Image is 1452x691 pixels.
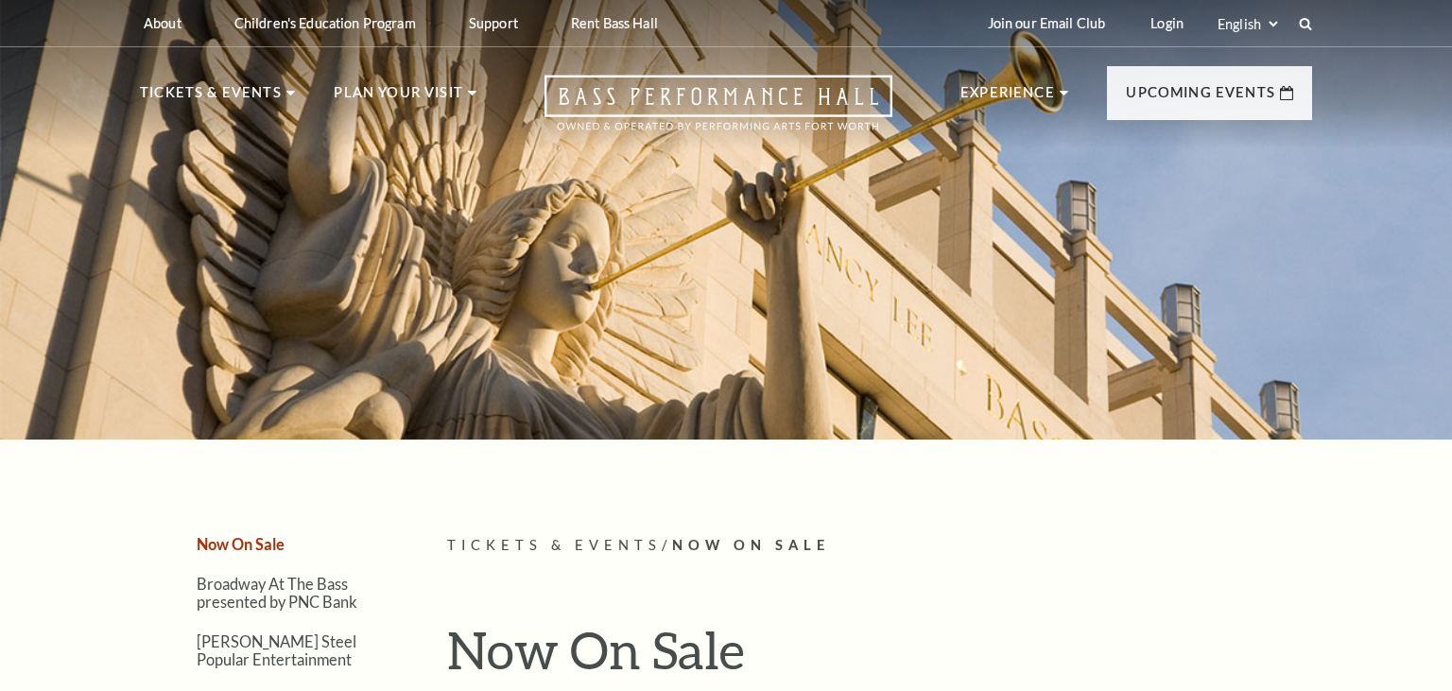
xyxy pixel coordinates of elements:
a: Now On Sale [197,535,285,553]
p: Tickets & Events [140,81,282,115]
select: Select: [1214,15,1281,33]
p: Experience [960,81,1055,115]
p: Children's Education Program [234,15,416,31]
p: Support [469,15,518,31]
p: Plan Your Visit [334,81,463,115]
a: [PERSON_NAME] Steel Popular Entertainment [197,632,356,668]
span: Now On Sale [672,537,830,553]
p: About [144,15,181,31]
p: / [447,534,1312,558]
p: Rent Bass Hall [571,15,658,31]
p: Upcoming Events [1126,81,1275,115]
span: Tickets & Events [447,537,662,553]
a: Broadway At The Bass presented by PNC Bank [197,575,357,611]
